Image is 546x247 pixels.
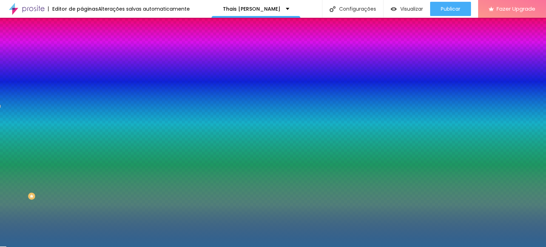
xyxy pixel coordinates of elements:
button: Publicar [430,2,471,16]
div: Editor de páginas [48,6,98,11]
p: Thais [PERSON_NAME] [223,6,280,11]
span: Visualizar [400,6,423,12]
span: Publicar [441,6,460,12]
button: Visualizar [384,2,430,16]
span: Fazer Upgrade [497,6,535,12]
img: Icone [330,6,336,12]
div: Alterações salvas automaticamente [98,6,190,11]
img: view-1.svg [391,6,397,12]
